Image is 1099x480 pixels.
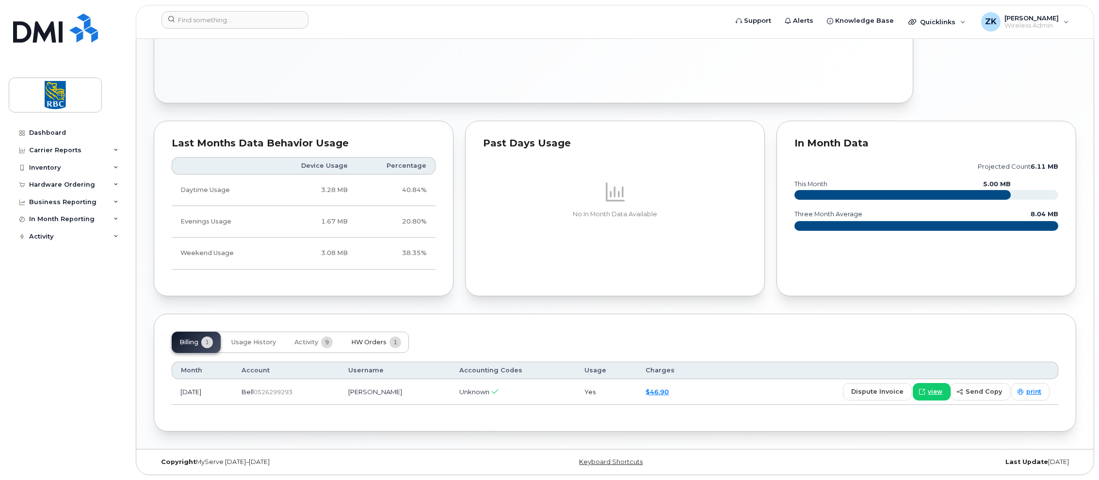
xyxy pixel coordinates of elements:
span: Unknown [459,388,489,396]
td: Weekend Usage [172,238,269,269]
td: Yes [576,379,637,405]
span: view [928,387,942,396]
a: print [1011,383,1050,400]
span: 9 [321,336,333,348]
td: Evenings Usage [172,206,269,238]
span: 1 [389,336,401,348]
a: Alerts [778,11,820,31]
span: ZK [985,16,997,28]
th: Month [172,362,233,379]
span: send copy [966,387,1002,396]
td: [PERSON_NAME] [339,379,451,405]
span: 0526299293 [254,388,292,396]
div: Zlatko Knezevic [974,12,1076,32]
text: 5.00 MB [983,180,1011,188]
span: HW Orders [351,338,387,346]
div: Last Months Data Behavior Usage [172,139,436,148]
td: 3.08 MB [269,238,356,269]
tspan: 6.11 MB [1031,163,1058,170]
th: Username [339,362,451,379]
text: three month average [794,210,862,218]
button: dispute invoice [843,383,912,400]
span: Activity [294,338,318,346]
td: 40.84% [356,175,436,206]
span: Wireless Admin [1004,22,1059,30]
span: dispute invoice [851,387,904,396]
p: No In Month Data Available [483,210,747,219]
a: Keyboard Shortcuts [579,458,643,465]
div: MyServe [DATE]–[DATE] [154,458,461,466]
td: 38.35% [356,238,436,269]
span: Bell [242,388,254,396]
text: 8.04 MB [1031,210,1058,218]
span: Support [744,16,771,26]
span: Knowledge Base [835,16,894,26]
div: Quicklinks [902,12,972,32]
div: [DATE] [769,458,1076,466]
tr: Friday from 6:00pm to Monday 8:00am [172,238,436,269]
text: this month [794,180,827,188]
tr: Weekdays from 6:00pm to 8:00am [172,206,436,238]
span: Quicklinks [920,18,955,26]
a: Support [729,11,778,31]
input: Find something... [162,11,308,29]
div: Past Days Usage [483,139,747,148]
text: projected count [978,163,1058,170]
span: Alerts [793,16,813,26]
th: Percentage [356,157,436,175]
button: send copy [951,383,1010,400]
th: Accounting Codes [451,362,576,379]
strong: Last Update [1005,458,1048,465]
span: [PERSON_NAME] [1004,14,1059,22]
th: Usage [576,362,637,379]
span: Usage History [231,338,276,346]
td: 20.80% [356,206,436,238]
td: Daytime Usage [172,175,269,206]
th: Account [233,362,339,379]
div: In Month Data [794,139,1058,148]
a: Knowledge Base [820,11,901,31]
td: 1.67 MB [269,206,356,238]
a: view [913,383,951,400]
a: $46.90 [646,388,669,396]
span: print [1026,387,1041,396]
td: [DATE] [172,379,233,405]
strong: Copyright [161,458,196,465]
td: 3.28 MB [269,175,356,206]
th: Device Usage [269,157,356,175]
th: Charges [637,362,709,379]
